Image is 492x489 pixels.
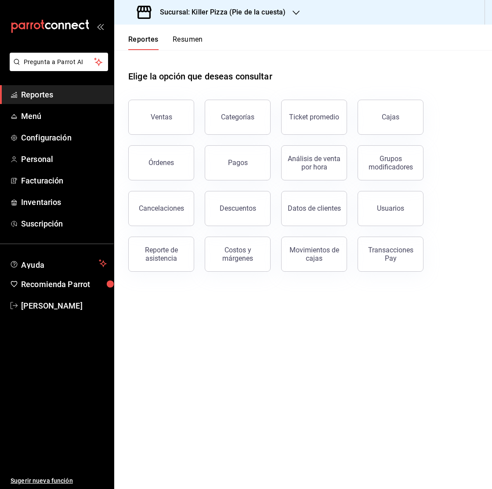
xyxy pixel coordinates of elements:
button: Costos y márgenes [205,237,271,272]
h1: Elige la opción que deseas consultar [128,70,272,83]
button: Transacciones Pay [358,237,423,272]
button: Usuarios [358,191,423,226]
span: Ayuda [21,258,95,269]
button: Cajas [358,100,423,135]
button: Descuentos [205,191,271,226]
div: Grupos modificadores [363,155,418,171]
div: Descuentos [220,204,256,212]
div: Cajas [382,113,399,121]
div: Usuarios [377,204,404,212]
button: Ticket promedio [281,100,347,135]
button: Órdenes [128,145,194,180]
div: Movimientos de cajas [287,246,341,262]
div: Transacciones Pay [363,246,418,262]
div: navigation tabs [128,35,203,50]
div: Cancelaciones [139,204,184,212]
button: Datos de clientes [281,191,347,226]
div: Datos de clientes [288,204,341,212]
span: Reportes [21,89,107,101]
button: Grupos modificadores [358,145,423,180]
div: Ticket promedio [289,113,339,121]
span: Facturación [21,175,107,187]
button: Reporte de asistencia [128,237,194,272]
div: Ventas [151,113,172,121]
span: Inventarios [21,196,107,208]
button: Reportes [128,35,159,50]
div: Categorías [221,113,254,121]
div: Análisis de venta por hora [287,155,341,171]
span: Menú [21,110,107,122]
div: Reporte de asistencia [134,246,188,262]
h3: Sucursal: Killer Pizza (Pie de la cuesta) [153,7,286,18]
button: Ventas [128,100,194,135]
button: Cancelaciones [128,191,194,226]
a: Pregunta a Parrot AI [6,64,108,73]
div: Órdenes [148,158,174,167]
button: Pagos [205,145,271,180]
button: Movimientos de cajas [281,237,347,272]
div: Pagos [228,158,248,167]
span: Configuración [21,132,107,144]
button: Pregunta a Parrot AI [10,53,108,71]
span: Personal [21,153,107,165]
span: Suscripción [21,218,107,230]
button: Resumen [173,35,203,50]
button: Análisis de venta por hora [281,145,347,180]
div: Costos y márgenes [210,246,265,262]
button: Categorías [205,100,271,135]
button: open_drawer_menu [97,23,104,30]
span: Pregunta a Parrot AI [24,58,94,67]
span: Sugerir nueva función [11,476,107,485]
span: Recomienda Parrot [21,278,107,290]
span: [PERSON_NAME] [21,300,107,312]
